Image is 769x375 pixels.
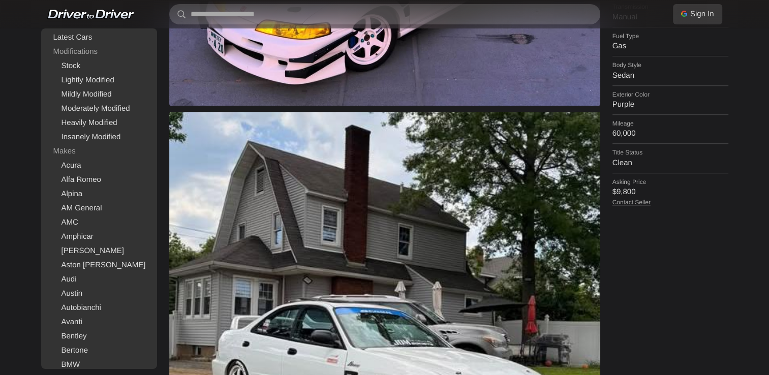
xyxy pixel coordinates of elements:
a: Autobianchi [43,301,155,315]
a: Avanti [43,315,155,329]
a: Moderately Modified [43,102,155,116]
a: Heavily Modified [43,116,155,130]
a: AM General [43,201,155,215]
a: BMW [43,358,155,372]
dd: Clean [612,159,728,168]
a: Mildly Modified [43,87,155,102]
a: Acura [43,159,155,173]
div: Makes [43,144,155,159]
a: Austin [43,287,155,301]
a: Stock [43,59,155,73]
a: Alpina [43,187,155,201]
dt: Exterior Color [612,91,728,98]
div: Modifications [43,45,155,59]
dt: Body Style [612,61,728,69]
a: Bentley [43,329,155,343]
a: Audi [43,272,155,287]
dt: Title Status [612,149,728,156]
dd: Purple [612,100,728,109]
a: [PERSON_NAME] [43,244,155,258]
dd: 60,000 [612,129,728,138]
a: Bertone [43,343,155,358]
a: Latest Cars [43,30,155,45]
dd: Sedan [612,71,728,80]
a: Amphicar [43,230,155,244]
a: Contact Seller [612,199,651,206]
dd: Gas [612,42,728,51]
dt: Fuel Type [612,33,728,40]
a: Sign In [673,4,722,24]
dt: Mileage [612,120,728,127]
a: Insanely Modified [43,130,155,144]
dd: $9,800 [612,188,728,197]
dt: Asking Price [612,178,728,185]
a: Alfa Romeo [43,173,155,187]
a: Lightly Modified [43,73,155,87]
a: AMC [43,215,155,230]
a: Aston [PERSON_NAME] [43,258,155,272]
